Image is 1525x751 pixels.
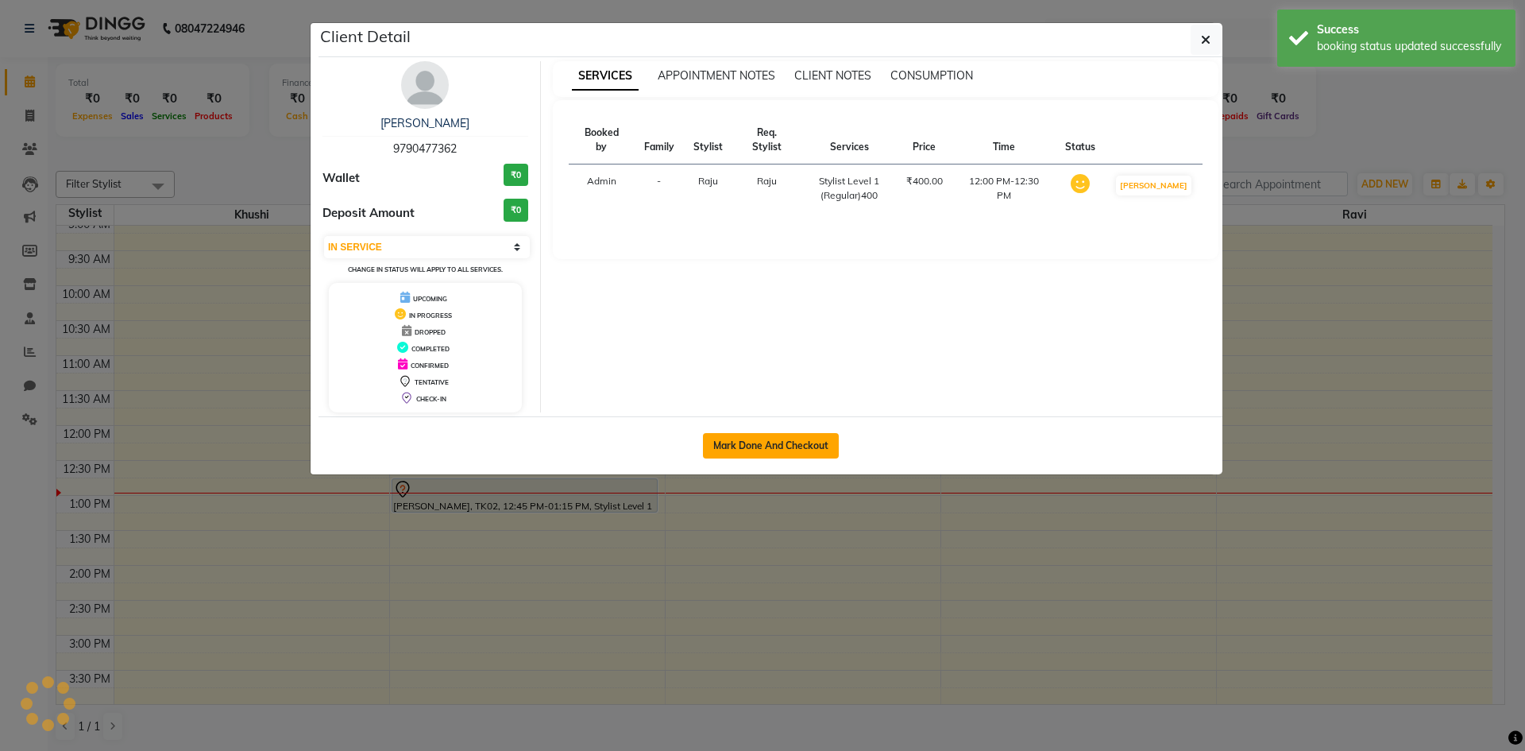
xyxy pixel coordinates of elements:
span: CONFIRMED [411,362,449,370]
th: Time [952,116,1056,165]
td: Admin [569,165,635,213]
span: UPCOMING [413,295,447,303]
div: booking status updated successfully [1317,38,1504,55]
span: 9790477362 [393,141,457,156]
span: CLIENT NOTES [794,68,871,83]
th: Booked by [569,116,635,165]
span: CONSUMPTION [890,68,973,83]
span: CHECK-IN [416,395,446,403]
button: Mark Done And Checkout [703,433,839,459]
span: COMPLETED [411,345,450,353]
a: [PERSON_NAME] [380,116,469,130]
span: TENTATIVE [415,378,449,386]
span: APPOINTMENT NOTES [658,68,775,83]
h3: ₹0 [504,199,528,222]
span: Raju [698,175,718,187]
th: Req. Stylist [732,116,802,165]
div: Stylist Level 1 (Regular)400 [812,174,887,203]
th: Services [802,116,897,165]
span: Wallet [322,169,360,188]
th: Price [897,116,952,165]
div: ₹400.00 [906,174,943,188]
td: - [635,165,684,213]
small: Change in status will apply to all services. [348,265,503,273]
img: avatar [401,61,449,109]
h3: ₹0 [504,164,528,187]
button: [PERSON_NAME] [1116,176,1191,195]
td: 12:00 PM-12:30 PM [952,165,1056,213]
span: DROPPED [415,328,446,336]
span: IN PROGRESS [409,312,452,319]
h5: Client Detail [320,25,411,48]
div: Success [1317,21,1504,38]
th: Stylist [684,116,732,165]
th: Status [1056,116,1105,165]
span: SERVICES [572,62,639,91]
span: Raju [757,175,777,187]
span: Deposit Amount [322,204,415,223]
th: Family [635,116,684,165]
